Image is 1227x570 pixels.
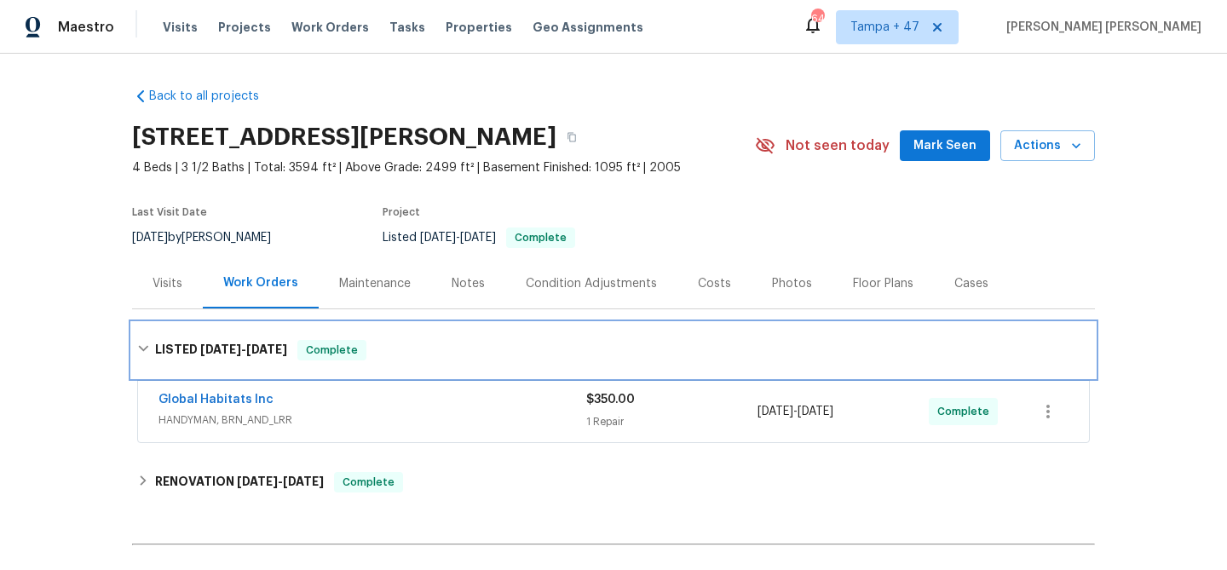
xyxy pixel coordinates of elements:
span: HANDYMAN, BRN_AND_LRR [158,412,586,429]
span: [DATE] [246,343,287,355]
span: Mark Seen [913,135,976,157]
div: LISTED [DATE]-[DATE]Complete [132,323,1095,377]
div: RENOVATION [DATE]-[DATE]Complete [132,462,1095,503]
span: Tasks [389,21,425,33]
a: Back to all projects [132,88,296,105]
button: Copy Address [556,122,587,153]
div: Maintenance [339,275,411,292]
span: [DATE] [758,406,793,417]
h6: RENOVATION [155,472,324,492]
span: Complete [937,403,996,420]
span: 4 Beds | 3 1/2 Baths | Total: 3594 ft² | Above Grade: 2499 ft² | Basement Finished: 1095 ft² | 2005 [132,159,755,176]
button: Actions [1000,130,1095,162]
span: Tampa + 47 [850,19,919,36]
span: Complete [508,233,573,243]
span: - [758,403,833,420]
div: Visits [153,275,182,292]
h6: LISTED [155,340,287,360]
div: Work Orders [223,274,298,291]
span: [DATE] [420,232,456,244]
span: Visits [163,19,198,36]
span: Project [383,207,420,217]
span: Maestro [58,19,114,36]
button: Mark Seen [900,130,990,162]
span: [DATE] [460,232,496,244]
span: Complete [336,474,401,491]
span: [DATE] [200,343,241,355]
span: Not seen today [786,137,890,154]
span: Geo Assignments [533,19,643,36]
div: Cases [954,275,988,292]
span: [PERSON_NAME] [PERSON_NAME] [999,19,1201,36]
div: 1 Repair [586,413,758,430]
span: Complete [299,342,365,359]
span: Listed [383,232,575,244]
span: - [237,475,324,487]
div: Floor Plans [853,275,913,292]
span: - [420,232,496,244]
span: Actions [1014,135,1081,157]
div: Costs [698,275,731,292]
span: [DATE] [798,406,833,417]
span: - [200,343,287,355]
span: [DATE] [237,475,278,487]
div: Condition Adjustments [526,275,657,292]
div: Photos [772,275,812,292]
div: 646 [811,10,823,27]
span: Projects [218,19,271,36]
span: Properties [446,19,512,36]
div: Notes [452,275,485,292]
div: by [PERSON_NAME] [132,227,291,248]
h2: [STREET_ADDRESS][PERSON_NAME] [132,129,556,146]
span: [DATE] [132,232,168,244]
span: [DATE] [283,475,324,487]
span: $350.00 [586,394,635,406]
span: Work Orders [291,19,369,36]
span: Last Visit Date [132,207,207,217]
a: Global Habitats Inc [158,394,274,406]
